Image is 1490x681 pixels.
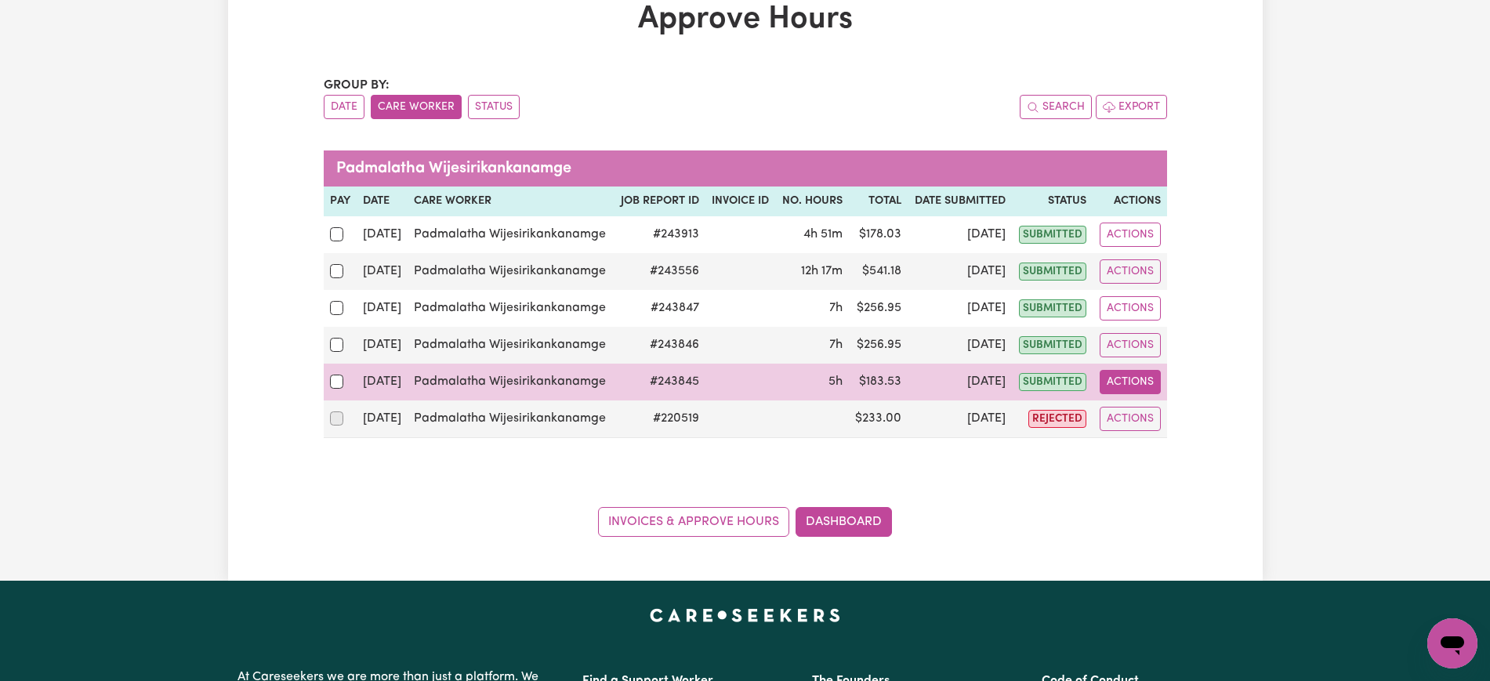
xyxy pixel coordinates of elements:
[705,187,776,216] th: Invoice ID
[357,364,408,400] td: [DATE]
[775,187,849,216] th: No. Hours
[849,187,908,216] th: Total
[908,364,1012,400] td: [DATE]
[357,327,408,364] td: [DATE]
[1093,187,1167,216] th: Actions
[1100,296,1161,321] button: Actions
[614,400,705,438] td: # 220519
[828,375,843,388] span: 5 hours
[468,95,520,119] button: sort invoices by paid status
[1100,407,1161,431] button: Actions
[1096,95,1167,119] button: Export
[1019,263,1086,281] span: submitted
[408,216,614,253] td: Padmalatha Wijesirikankanamge
[1100,370,1161,394] button: Actions
[650,609,840,621] a: Careseekers home page
[408,290,614,327] td: Padmalatha Wijesirikankanamge
[1019,336,1086,354] span: submitted
[324,95,364,119] button: sort invoices by date
[849,290,908,327] td: $ 256.95
[614,364,705,400] td: # 243845
[849,253,908,290] td: $ 541.18
[1019,373,1086,391] span: submitted
[357,400,408,438] td: [DATE]
[1100,223,1161,247] button: Actions
[1020,95,1092,119] button: Search
[408,187,614,216] th: Care worker
[357,187,408,216] th: Date
[598,507,789,537] a: Invoices & Approve Hours
[1100,259,1161,284] button: Actions
[849,216,908,253] td: $ 178.03
[408,327,614,364] td: Padmalatha Wijesirikankanamge
[908,327,1012,364] td: [DATE]
[796,507,892,537] a: Dashboard
[408,253,614,290] td: Padmalatha Wijesirikankanamge
[1019,299,1086,317] span: submitted
[614,253,705,290] td: # 243556
[849,364,908,400] td: $ 183.53
[849,327,908,364] td: $ 256.95
[357,290,408,327] td: [DATE]
[908,187,1012,216] th: Date Submitted
[324,1,1167,38] h1: Approve Hours
[829,339,843,351] span: 7 hours
[614,327,705,364] td: # 243846
[908,253,1012,290] td: [DATE]
[357,216,408,253] td: [DATE]
[324,150,1167,187] caption: Padmalatha Wijesirikankanamge
[1028,410,1086,428] span: rejected
[614,216,705,253] td: # 243913
[1427,618,1477,668] iframe: Button to launch messaging window
[1100,333,1161,357] button: Actions
[408,400,614,438] td: Padmalatha Wijesirikankanamge
[324,79,390,92] span: Group by:
[408,364,614,400] td: Padmalatha Wijesirikankanamge
[908,290,1012,327] td: [DATE]
[829,302,843,314] span: 7 hours
[908,216,1012,253] td: [DATE]
[849,400,908,438] td: $ 233.00
[908,400,1012,438] td: [DATE]
[357,253,408,290] td: [DATE]
[614,187,705,216] th: Job Report ID
[803,228,843,241] span: 4 hours 51 minutes
[801,265,843,277] span: 12 hours 17 minutes
[1012,187,1093,216] th: Status
[371,95,462,119] button: sort invoices by care worker
[614,290,705,327] td: # 243847
[1019,226,1086,244] span: submitted
[324,187,357,216] th: Pay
